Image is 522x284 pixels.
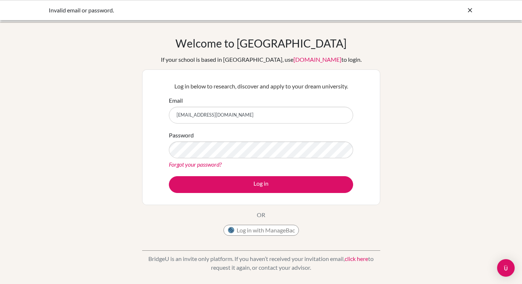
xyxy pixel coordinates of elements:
[169,82,353,91] p: Log in below to research, discover and apply to your dream university.
[161,55,362,64] div: If your school is based in [GEOGRAPHIC_DATA], use to login.
[257,211,265,219] p: OR
[175,37,347,50] h1: Welcome to [GEOGRAPHIC_DATA]
[497,259,515,277] div: Open Intercom Messenger
[345,255,368,262] a: click here
[169,161,222,168] a: Forgot your password?
[142,254,380,272] p: BridgeU is an invite only platform. If you haven’t received your invitation email, to request it ...
[223,225,299,236] button: Log in with ManageBac
[169,176,353,193] button: Log in
[169,96,183,105] label: Email
[49,6,364,15] div: Invalid email or password.
[293,56,341,63] a: [DOMAIN_NAME]
[169,131,194,140] label: Password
